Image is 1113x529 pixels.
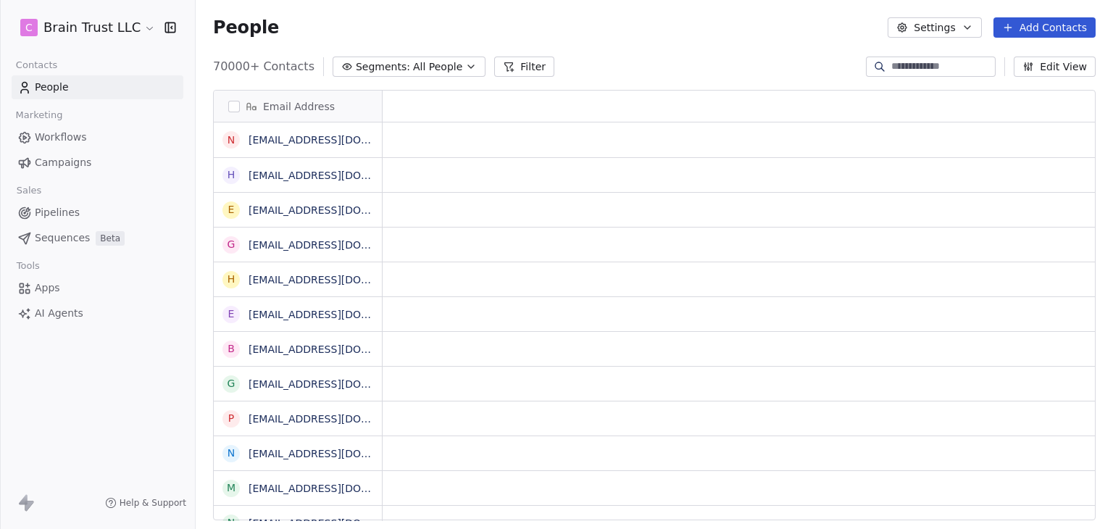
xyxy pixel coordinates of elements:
[228,341,235,357] div: B
[249,274,426,286] a: [EMAIL_ADDRESS][DOMAIN_NAME]
[214,122,383,521] div: grid
[494,57,554,77] button: Filter
[228,446,235,461] div: N
[249,204,426,216] a: [EMAIL_ADDRESS][DOMAIN_NAME]
[213,17,279,38] span: People
[356,59,410,75] span: Segments:
[9,104,69,126] span: Marketing
[249,448,426,459] a: [EMAIL_ADDRESS][DOMAIN_NAME]
[228,133,235,148] div: N
[35,130,87,145] span: Workflows
[12,276,183,300] a: Apps
[12,151,183,175] a: Campaigns
[1014,57,1096,77] button: Edit View
[249,170,426,181] a: [EMAIL_ADDRESS][DOMAIN_NAME]
[35,306,83,321] span: AI Agents
[10,255,46,277] span: Tools
[228,272,235,287] div: h
[888,17,981,38] button: Settings
[249,483,426,494] a: [EMAIL_ADDRESS][DOMAIN_NAME]
[249,134,426,146] a: [EMAIL_ADDRESS][DOMAIN_NAME]
[35,280,60,296] span: Apps
[263,99,335,114] span: Email Address
[96,231,125,246] span: Beta
[105,497,186,509] a: Help & Support
[249,413,426,425] a: [EMAIL_ADDRESS][DOMAIN_NAME]
[249,309,426,320] a: [EMAIL_ADDRESS][DOMAIN_NAME]
[214,91,382,122] div: Email Address
[249,343,426,355] a: [EMAIL_ADDRESS][DOMAIN_NAME]
[993,17,1096,38] button: Add Contacts
[25,20,33,35] span: C
[12,75,183,99] a: People
[10,180,48,201] span: Sales
[213,58,314,75] span: 70000+ Contacts
[9,54,64,76] span: Contacts
[35,205,80,220] span: Pipelines
[35,80,69,95] span: People
[228,307,235,322] div: e
[12,201,183,225] a: Pipelines
[12,226,183,250] a: SequencesBeta
[120,497,186,509] span: Help & Support
[17,15,154,40] button: CBrain Trust LLC
[228,202,235,217] div: e
[249,517,426,529] a: [EMAIL_ADDRESS][DOMAIN_NAME]
[413,59,462,75] span: All People
[12,125,183,149] a: Workflows
[35,230,90,246] span: Sequences
[228,237,235,252] div: g
[228,167,235,183] div: h
[249,239,426,251] a: [EMAIL_ADDRESS][DOMAIN_NAME]
[12,301,183,325] a: AI Agents
[227,480,235,496] div: m
[43,18,141,37] span: Brain Trust LLC
[228,411,234,426] div: p
[35,155,91,170] span: Campaigns
[249,378,426,390] a: [EMAIL_ADDRESS][DOMAIN_NAME]
[228,376,235,391] div: g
